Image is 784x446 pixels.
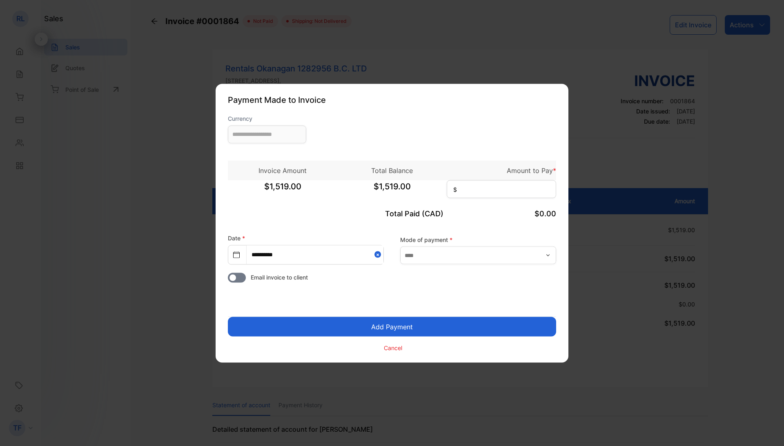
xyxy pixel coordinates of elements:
[228,165,337,175] p: Invoice Amount
[337,165,447,175] p: Total Balance
[384,344,402,352] p: Cancel
[228,317,556,336] button: Add Payment
[228,93,556,106] p: Payment Made to Invoice
[374,245,383,264] button: Close
[7,3,31,28] button: Open LiveChat chat widget
[337,208,447,219] p: Total Paid (CAD)
[251,273,308,281] span: Email invoice to client
[447,165,556,175] p: Amount to Pay
[228,114,306,122] label: Currency
[228,234,245,241] label: Date
[535,209,556,217] span: $0.00
[337,180,447,200] span: $1,519.00
[228,180,337,200] span: $1,519.00
[400,235,556,244] label: Mode of payment
[453,185,457,193] span: $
